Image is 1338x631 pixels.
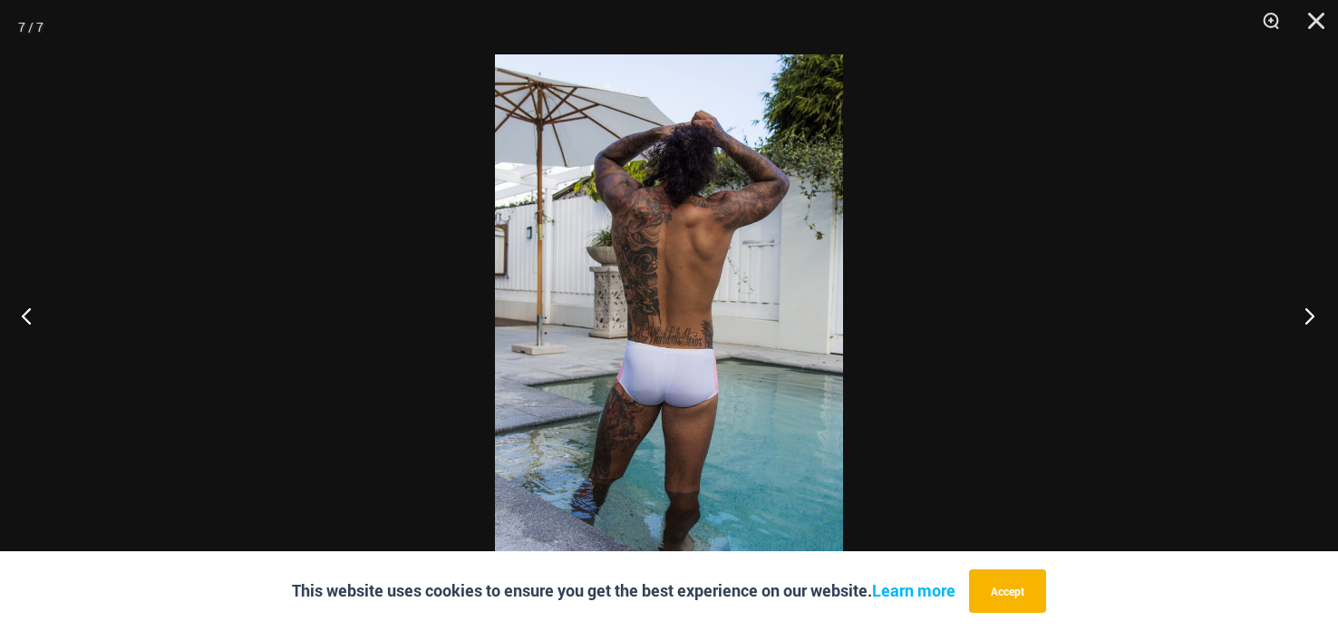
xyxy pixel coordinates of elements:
[18,14,44,41] div: 7 / 7
[495,54,843,577] img: Miami White Lightning 007 Trunk 17
[1270,270,1338,361] button: Next
[969,569,1046,613] button: Accept
[292,578,955,605] p: This website uses cookies to ensure you get the best experience on our website.
[872,579,955,601] a: Learn more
